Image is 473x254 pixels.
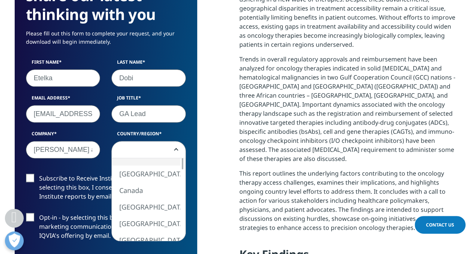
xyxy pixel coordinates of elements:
label: Company [26,130,100,141]
label: Subscribe to Receive Institute Reports - by selecting this box, I consent to receiving IQVIA Inst... [26,174,186,205]
li: [GEOGRAPHIC_DATA] [112,165,180,182]
li: [GEOGRAPHIC_DATA] [112,215,180,232]
p: Trends in overall regulatory approvals and reimbursement have been analyzed for oncology therapie... [239,55,459,169]
span: Contact Us [426,222,454,228]
label: Country/Region [111,130,186,141]
label: First Name [26,59,100,69]
li: [GEOGRAPHIC_DATA] [112,232,180,248]
label: Opt-in - by selecting this box, I consent to receiving marketing communications and information a... [26,213,186,244]
button: Open Preferences [5,231,24,250]
a: Contact Us [415,216,465,234]
li: Canada [112,182,180,199]
p: This report outlines the underlying factors contributing to the oncology therapy access challenge... [239,169,459,238]
li: [GEOGRAPHIC_DATA] [112,199,180,215]
label: Last Name [111,59,186,69]
label: Email Address [26,95,100,105]
label: Job Title [111,95,186,105]
p: Please fill out this form to complete your request, and your download will begin immediately. [26,29,186,52]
